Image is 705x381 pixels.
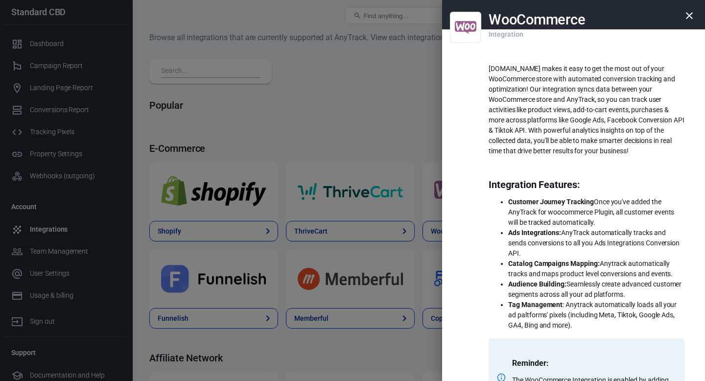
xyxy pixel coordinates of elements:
strong: Customer Journey Tracking [508,198,594,206]
strong: Ads Integrations: [508,229,561,237]
li: AnyTrack automatically tracks and sends conversions to all you Ads Integrations Conversion API. [508,228,684,259]
li: Seamlessly create advanced customer segments across all your ad platforms. [508,279,684,300]
strong: Tag Management [508,301,563,309]
h2: WooCommerce [489,12,585,27]
strong: Catalog Campaigns Mapping: [508,260,600,267]
p: Reminder: [512,358,677,368]
img: WooCommerce [455,14,476,41]
strong: Audience Building: [508,280,566,288]
li: Once you've added the AnyTrack for woocommerce Plugin, all customer events will be tracked automa... [508,197,684,228]
li: : Anytrack automatically loads all your ad paltforms' pixels (including Meta, Tiktok, Google Ads,... [508,300,684,331]
li: Anytrack automatically tracks and maps product level conversions and events. [508,259,684,279]
p: Integration [489,20,523,40]
p: Integration Features: [489,180,684,190]
p: [DOMAIN_NAME] makes it easy to get the most out of your WooCommerce store with automated conversi... [489,64,684,156]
